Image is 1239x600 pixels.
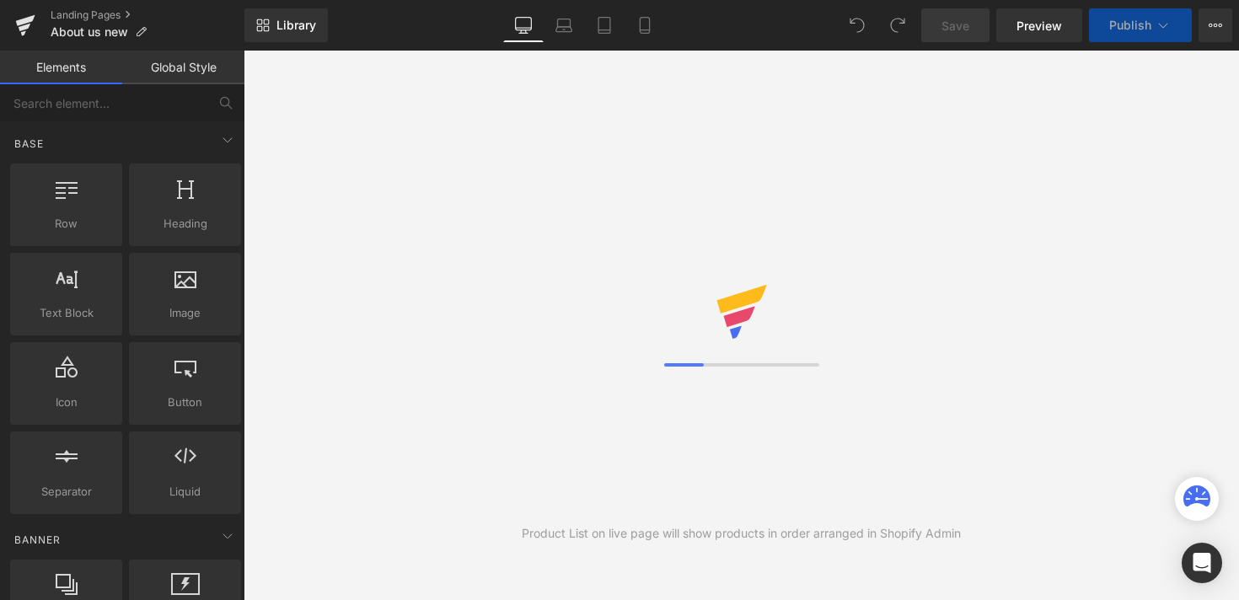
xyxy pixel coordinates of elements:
span: Heading [134,215,236,233]
button: Redo [881,8,914,42]
a: Tablet [584,8,625,42]
button: Undo [840,8,874,42]
div: Product List on live page will show products in order arranged in Shopify Admin [522,524,961,543]
a: Preview [996,8,1082,42]
button: Publish [1089,8,1192,42]
span: Text Block [15,304,117,322]
span: Liquid [134,483,236,501]
span: Save [941,17,969,35]
span: Row [15,215,117,233]
span: Banner [13,532,62,548]
a: Desktop [503,8,544,42]
a: Mobile [625,8,665,42]
span: Publish [1109,19,1151,32]
a: Global Style [122,51,244,84]
span: Library [276,18,316,33]
a: New Library [244,8,328,42]
a: Laptop [544,8,584,42]
span: Button [134,394,236,411]
span: Base [13,136,46,152]
span: Preview [1016,17,1062,35]
button: More [1199,8,1232,42]
span: Separator [15,483,117,501]
div: Open Intercom Messenger [1182,543,1222,583]
span: About us new [51,25,128,39]
a: Landing Pages [51,8,244,22]
span: Icon [15,394,117,411]
span: Image [134,304,236,322]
